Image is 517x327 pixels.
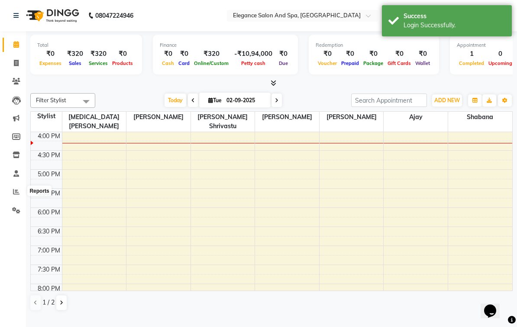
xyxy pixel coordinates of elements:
[126,112,191,123] span: [PERSON_NAME]
[36,227,62,236] div: 6:30 PM
[316,60,339,66] span: Voucher
[316,42,432,49] div: Redemption
[36,132,62,141] div: 4:00 PM
[277,60,290,66] span: Due
[457,49,486,59] div: 1
[320,112,384,123] span: [PERSON_NAME]
[87,60,110,66] span: Services
[31,112,62,121] div: Stylist
[176,49,192,59] div: ₹0
[165,94,186,107] span: Today
[160,60,176,66] span: Cash
[316,49,339,59] div: ₹0
[37,42,135,49] div: Total
[160,42,291,49] div: Finance
[385,49,413,59] div: ₹0
[36,265,62,274] div: 7:30 PM
[339,60,361,66] span: Prepaid
[276,49,291,59] div: ₹0
[413,60,432,66] span: Wallet
[413,49,432,59] div: ₹0
[224,94,267,107] input: 2025-09-02
[448,112,512,123] span: Shabana
[42,298,55,307] span: 1 / 2
[361,49,385,59] div: ₹0
[486,60,514,66] span: Upcoming
[351,94,427,107] input: Search Appointment
[191,112,255,132] span: [PERSON_NAME] Shrivastu
[457,60,486,66] span: Completed
[176,60,192,66] span: Card
[110,60,135,66] span: Products
[95,3,133,28] b: 08047224946
[481,292,508,318] iframe: chat widget
[486,49,514,59] div: 0
[36,151,62,160] div: 4:30 PM
[434,97,460,104] span: ADD NEW
[36,97,66,104] span: Filter Stylist
[385,60,413,66] span: Gift Cards
[206,97,224,104] span: Tue
[192,49,231,59] div: ₹320
[64,49,87,59] div: ₹320
[404,21,505,30] div: Login Successfully.
[160,49,176,59] div: ₹0
[37,60,64,66] span: Expenses
[36,208,62,217] div: 6:00 PM
[361,60,385,66] span: Package
[384,112,448,123] span: Ajay
[339,49,361,59] div: ₹0
[67,60,84,66] span: Sales
[37,49,64,59] div: ₹0
[87,49,110,59] div: ₹320
[62,112,126,132] span: [MEDICAL_DATA][PERSON_NAME]
[255,112,319,123] span: [PERSON_NAME]
[36,170,62,179] div: 5:00 PM
[36,246,62,255] div: 7:00 PM
[432,94,462,107] button: ADD NEW
[404,12,505,21] div: Success
[231,49,276,59] div: -₹10,94,000
[36,284,62,293] div: 8:00 PM
[192,60,231,66] span: Online/Custom
[22,3,81,28] img: logo
[27,186,51,196] div: Reports
[110,49,135,59] div: ₹0
[239,60,268,66] span: Petty cash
